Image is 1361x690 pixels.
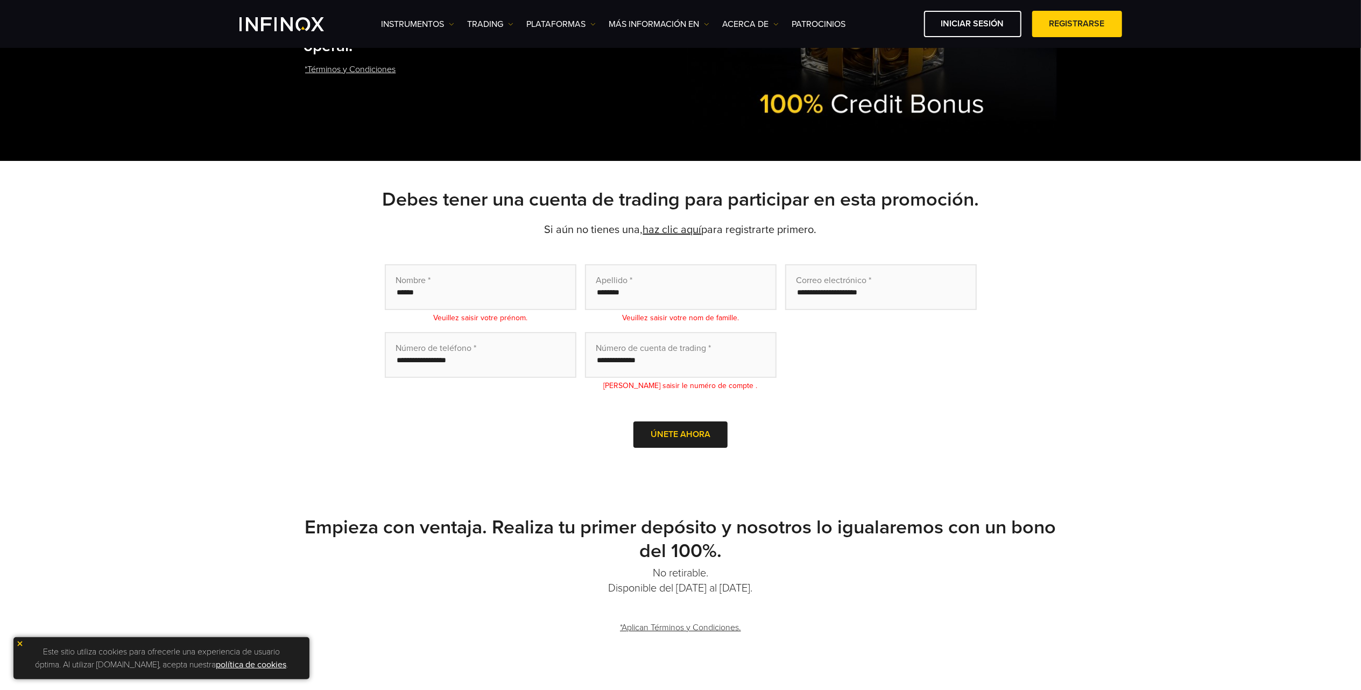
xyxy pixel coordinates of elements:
a: INFINOX Logo [239,17,349,31]
a: PLATAFORMAS [527,18,596,31]
span: Únete ahora [651,430,710,440]
strong: Empieza con ventaja. Realiza tu primer depósito y nosotros lo igualaremos con un bono del 100%. [305,516,1056,562]
a: política de cookies [216,659,286,670]
p: No retirable. Disponible del [DATE] al [DATE]. [304,566,1057,596]
p: Este sitio utiliza cookies para ofrecerle una experiencia de usuario óptima. Al utilizar [DOMAIN_... [19,643,304,674]
a: TRADING [468,18,513,31]
img: yellow close icon [16,640,24,647]
a: haz clic aquí [643,223,702,236]
div: [PERSON_NAME] saisir le numéro de compte . [585,380,777,391]
a: Patrocinios [792,18,846,31]
a: *Aplican Términos y Condiciones. [619,615,742,641]
a: Registrarse [1032,11,1122,37]
button: Únete ahora [633,421,728,448]
div: Veuillez saisir votre nom de famille. [585,312,777,323]
a: Más información en [609,18,709,31]
a: Instrumentos [382,18,454,31]
a: ACERCA DE [723,18,779,31]
strong: Debes tener una cuenta de trading para participar en esta promoción. [382,188,979,211]
p: Si aún no tienes una, para registrarte primero. [304,222,1057,237]
a: Iniciar sesión [924,11,1021,37]
div: Veuillez saisir votre prénom. [385,312,576,323]
a: *Términos y Condiciones [304,57,397,83]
